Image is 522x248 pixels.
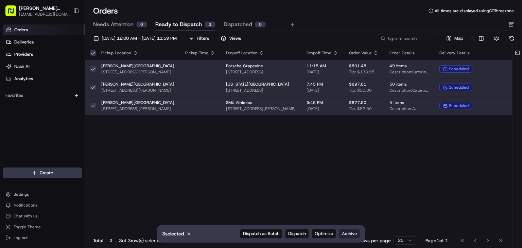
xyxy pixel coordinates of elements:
div: 📗 [7,152,12,158]
span: 11:15 AM [307,63,338,69]
span: $697.61 [349,82,366,87]
div: 0 [136,21,147,28]
div: 3 [106,237,116,244]
span: [PERSON_NAME] [21,105,55,110]
p: 3 selected [162,230,184,237]
a: Powered byPylon [48,168,82,173]
span: [DATE] [307,88,338,93]
span: Description: A catering order consisting of five Group Bowl Bars with various proteins (Grilled C... [389,106,429,111]
img: Nash [7,6,20,20]
button: [PERSON_NAME][GEOGRAPHIC_DATA][EMAIL_ADDRESS][DOMAIN_NAME] [3,3,70,19]
button: Dispatch [285,229,309,238]
button: Toggle Theme [3,222,82,232]
p: Welcome 👋 [7,27,124,38]
span: [DATE] [98,123,111,129]
span: Optimize [315,231,333,237]
div: Favorites [3,90,82,101]
a: Analytics [3,73,85,84]
span: Tip: $138.95 [349,69,375,75]
div: 3 [205,21,215,28]
img: 9188753566659_6852d8bf1fb38e338040_72.png [14,65,27,77]
button: Start new chat [116,67,124,75]
span: Toggle Theme [14,224,41,230]
span: [STREET_ADDRESS][PERSON_NAME] [101,88,174,93]
div: Filters [197,35,209,41]
span: All times are displayed using CDT timezone [435,8,514,14]
span: Log out [14,235,28,241]
a: Orders [3,24,85,35]
h1: Orders [93,5,118,16]
span: [PERSON_NAME][GEOGRAPHIC_DATA] [101,63,174,69]
img: Snider Plaza [7,117,18,128]
span: Pylon [68,168,82,173]
button: Views [218,34,244,43]
span: Dispatch [288,231,306,237]
span: Create [40,170,53,176]
button: Map [442,34,468,42]
span: [PERSON_NAME][GEOGRAPHIC_DATA] [101,82,174,87]
button: Chat with us! [3,211,82,221]
span: scheduled [449,103,469,108]
span: scheduled [449,66,469,72]
div: Dropoff Time [307,50,338,56]
div: Order Value [349,50,379,56]
img: 1736555255976-a54dd68f-1ca7-489b-9aae-adbdc363a1c4 [14,105,19,111]
span: $801.48 [349,63,366,69]
span: Ready to Dispatch [155,20,202,29]
a: Providers [3,49,85,60]
span: • [94,123,96,129]
img: Grace Nketiah [7,99,18,109]
span: [STREET_ADDRESS][PERSON_NAME] [101,106,174,111]
a: 💻API Documentation [55,149,112,161]
a: 📗Knowledge Base [4,149,55,161]
span: 7:45 PM [307,82,338,87]
span: • [56,105,59,110]
a: Nash AI [3,61,85,72]
span: Settings [14,192,29,197]
span: Needs Attention [93,20,134,29]
span: [DATE] 12:00 AM - [DATE] 11:59 PM [102,35,177,41]
span: 49 items [389,63,429,69]
span: Archive [342,231,357,237]
img: 1736555255976-a54dd68f-1ca7-489b-9aae-adbdc363a1c4 [7,65,19,77]
button: See all [105,87,124,95]
span: Porsche Grapevine [226,63,296,69]
button: Archive [339,229,360,238]
div: Delivery Details [439,50,521,56]
div: 0 [255,21,266,28]
span: [STREET_ADDRESS] [226,69,296,75]
div: Dropoff Location [226,50,296,56]
div: Order Details [389,50,429,56]
div: We're available if you need us! [31,71,93,77]
div: Total [93,237,116,244]
button: Dispatch as Batch [240,229,282,238]
span: [PERSON_NAME][GEOGRAPHIC_DATA] [21,123,92,129]
span: Map [454,35,463,41]
span: 5:45 PM [307,100,338,105]
div: 💻 [57,152,63,158]
span: [DATE] [60,105,74,110]
span: [US_STATE][GEOGRAPHIC_DATA] [226,82,296,87]
button: Optimize [312,229,336,238]
span: Providers [14,51,33,57]
span: [DATE] [307,106,338,111]
span: Orders [14,27,28,33]
input: Type to search [378,34,439,43]
span: Nash AI [14,64,30,70]
button: Settings [3,190,82,199]
span: Chat with us! [14,213,38,219]
span: 50 items [389,82,429,87]
span: Deliveries [14,39,34,45]
span: [PERSON_NAME][GEOGRAPHIC_DATA] [101,100,174,105]
span: 5 items [389,100,429,105]
span: $877.50 [349,100,366,105]
p: Rows per page [358,237,391,244]
button: Notifications [3,200,82,210]
span: scheduled [449,85,469,90]
div: Page 1 of 1 [425,237,448,244]
span: [STREET_ADDRESS][PERSON_NAME] [226,106,296,111]
button: [PERSON_NAME][GEOGRAPHIC_DATA] [19,5,66,12]
div: Pickup Time [185,50,215,56]
button: [EMAIL_ADDRESS][DOMAIN_NAME] [19,12,73,17]
div: Past conversations [7,88,43,93]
